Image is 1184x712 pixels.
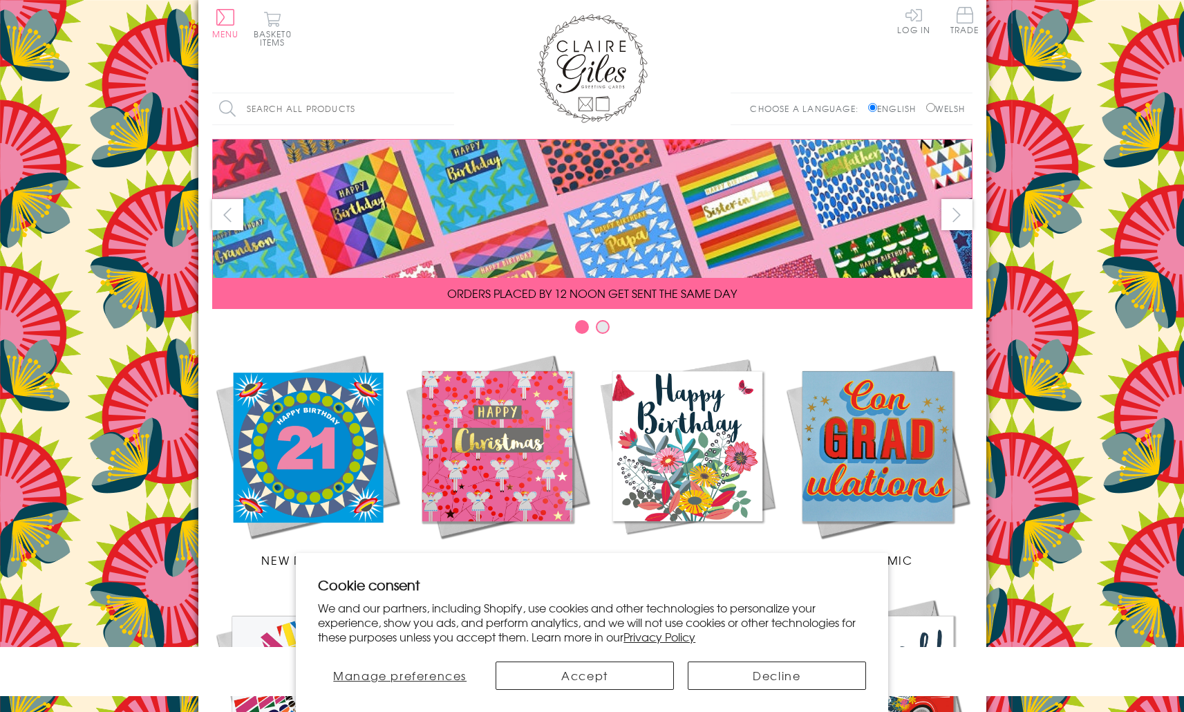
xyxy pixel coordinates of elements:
span: New Releases [261,552,352,568]
span: ORDERS PLACED BY 12 NOON GET SENT THE SAME DAY [447,285,737,301]
a: Academic [782,351,972,568]
label: English [868,102,923,115]
span: Trade [950,7,979,34]
p: We and our partners, including Shopify, use cookies and other technologies to personalize your ex... [318,601,866,644]
a: New Releases [212,351,402,568]
span: Menu [212,28,239,40]
span: Academic [842,552,913,568]
button: Accept [496,662,674,690]
a: Birthdays [592,351,782,568]
span: Manage preferences [333,667,467,684]
button: Basket0 items [254,11,292,46]
a: Trade [950,7,979,37]
div: Carousel Pagination [212,319,972,341]
a: Christmas [402,351,592,568]
input: Welsh [926,103,935,112]
span: Birthdays [654,552,720,568]
input: English [868,103,877,112]
span: 0 items [260,28,292,48]
span: Christmas [462,552,532,568]
button: Menu [212,9,239,38]
button: Carousel Page 1 (Current Slide) [575,320,589,334]
input: Search [440,93,454,124]
a: Privacy Policy [623,628,695,645]
p: Choose a language: [750,102,865,115]
button: Decline [688,662,866,690]
button: Carousel Page 2 [596,320,610,334]
h2: Cookie consent [318,575,866,594]
button: next [941,199,972,230]
label: Welsh [926,102,966,115]
input: Search all products [212,93,454,124]
a: Log In [897,7,930,34]
button: prev [212,199,243,230]
img: Claire Giles Greetings Cards [537,14,648,123]
button: Manage preferences [318,662,482,690]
